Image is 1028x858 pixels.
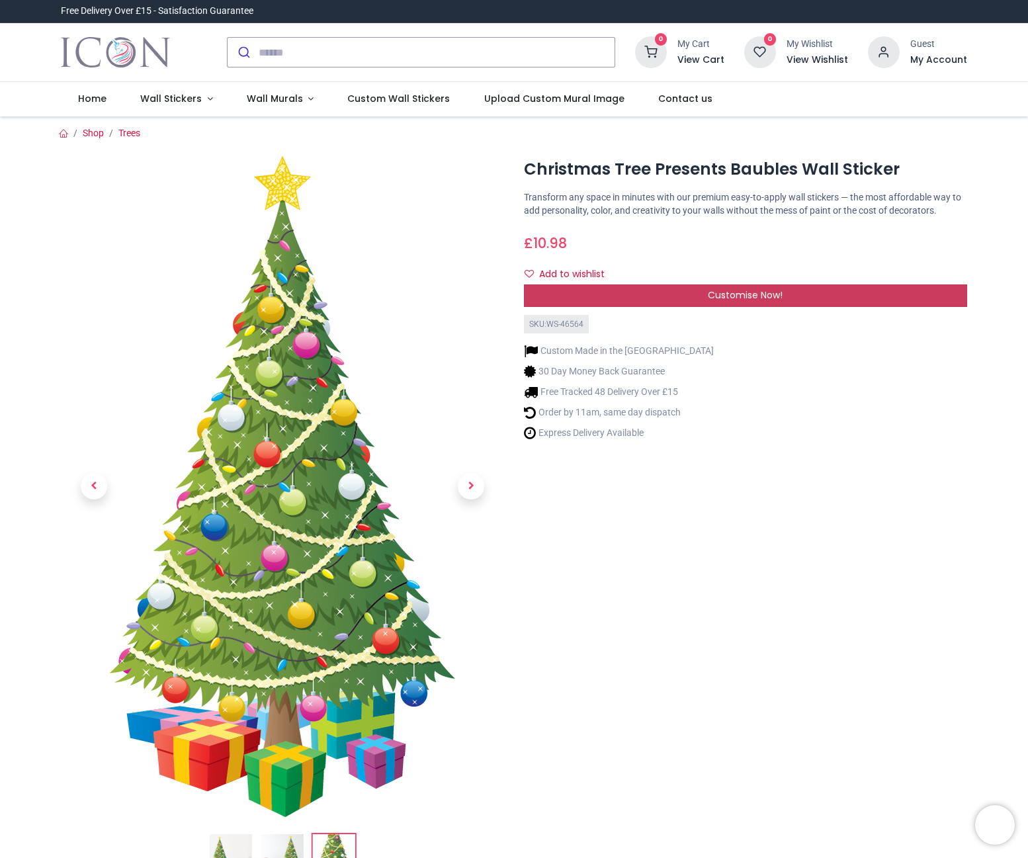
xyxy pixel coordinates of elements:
span: Previous [81,473,107,499]
p: Transform any space in minutes with our premium easy-to-apply wall stickers — the most affordable... [524,191,967,217]
img: WS-46564-03 [110,155,455,817]
div: Guest [910,38,967,51]
span: 10.98 [533,234,567,253]
div: Free Delivery Over £15 - Satisfaction Guarantee [61,5,253,18]
a: Next [438,255,504,718]
a: Previous [61,255,127,718]
span: Next [458,473,484,499]
img: Icon Wall Stickers [61,34,170,71]
span: Upload Custom Mural Image [484,92,624,105]
sup: 0 [655,33,667,46]
span: Contact us [658,92,712,105]
div: SKU: WS-46564 [524,315,589,334]
a: Logo of Icon Wall Stickers [61,34,170,71]
li: Order by 11am, same day dispatch [524,406,714,419]
h1: Christmas Tree Presents Baubles Wall Sticker [524,158,967,181]
span: Wall Stickers [140,92,202,105]
span: £ [524,234,567,253]
i: Add to wishlist [525,269,534,279]
a: Trees [118,128,140,138]
div: My Wishlist [787,38,848,51]
div: My Cart [677,38,724,51]
span: Wall Murals [247,92,303,105]
a: My Account [910,54,967,67]
a: Wall Stickers [123,82,230,116]
a: View Wishlist [787,54,848,67]
li: Express Delivery Available [524,426,714,440]
button: Add to wishlistAdd to wishlist [524,263,616,286]
a: View Cart [677,54,724,67]
span: Customise Now! [708,288,783,302]
a: Shop [83,128,104,138]
button: Submit [228,38,259,67]
li: Custom Made in the [GEOGRAPHIC_DATA] [524,344,714,358]
li: Free Tracked 48 Delivery Over £15 [524,385,714,399]
iframe: Brevo live chat [975,805,1015,845]
span: Home [78,92,107,105]
iframe: Customer reviews powered by Trustpilot [689,5,967,18]
span: Custom Wall Stickers [347,92,450,105]
a: 0 [744,46,776,57]
a: Wall Murals [230,82,331,116]
a: 0 [635,46,667,57]
li: 30 Day Money Back Guarantee [524,365,714,378]
sup: 0 [764,33,777,46]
